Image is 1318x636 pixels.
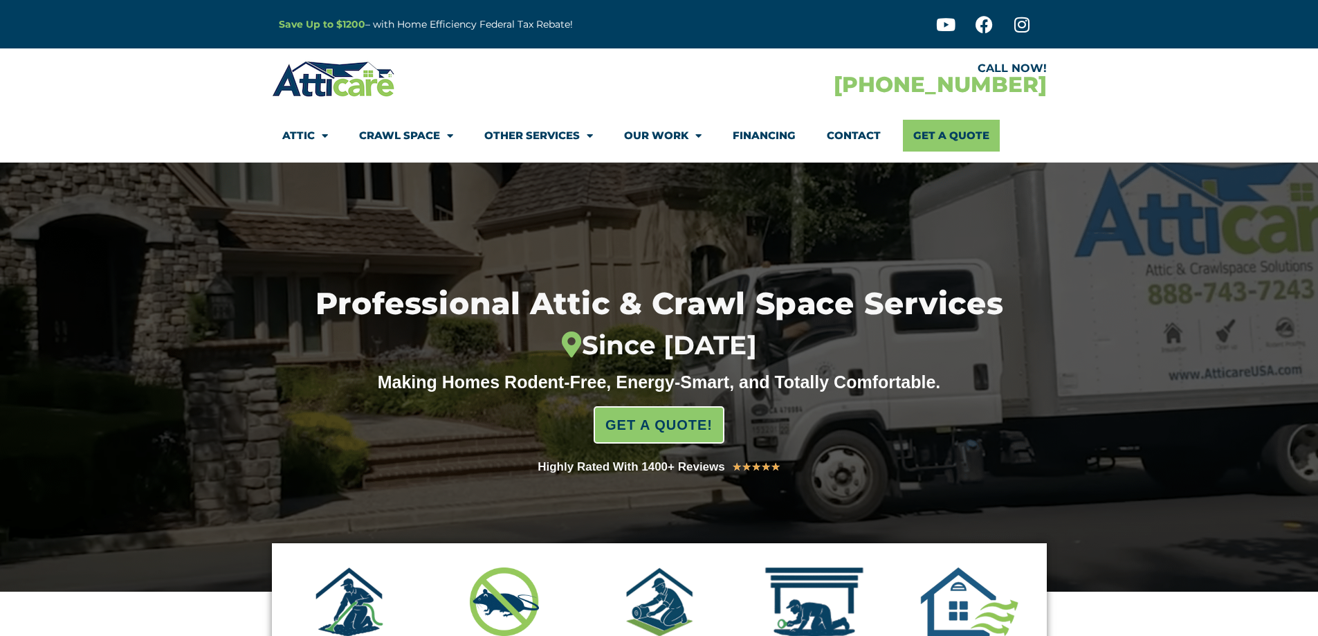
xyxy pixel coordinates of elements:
[244,330,1074,361] div: Since [DATE]
[903,120,1000,152] a: Get A Quote
[282,120,328,152] a: Attic
[282,120,1036,152] nav: Menu
[244,288,1074,361] h1: Professional Attic & Crawl Space Services
[771,458,780,476] i: ★
[484,120,593,152] a: Other Services
[351,372,967,392] div: Making Homes Rodent-Free, Energy-Smart, and Totally Comfortable.
[538,457,725,477] div: Highly Rated With 1400+ Reviews
[594,406,724,444] a: GET A QUOTE!
[732,458,742,476] i: ★
[751,458,761,476] i: ★
[279,18,365,30] a: Save Up to $1200
[624,120,702,152] a: Our Work
[742,458,751,476] i: ★
[359,120,453,152] a: Crawl Space
[605,411,713,439] span: GET A QUOTE!
[733,120,796,152] a: Financing
[659,63,1047,74] div: CALL NOW!
[761,458,771,476] i: ★
[827,120,881,152] a: Contact
[732,458,780,476] div: 5/5
[279,17,727,33] p: – with Home Efficiency Federal Tax Rebate!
